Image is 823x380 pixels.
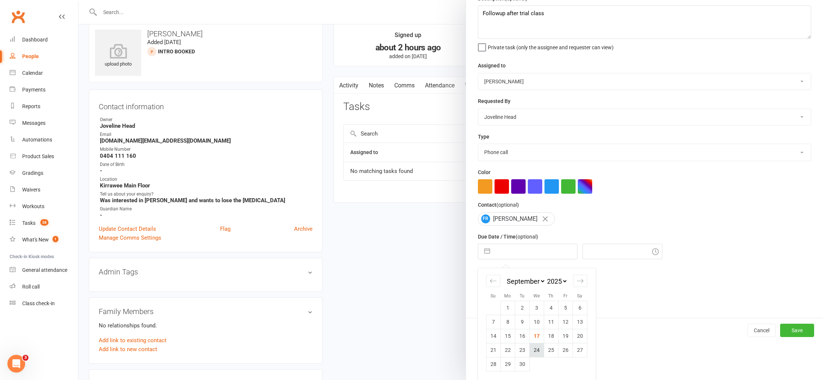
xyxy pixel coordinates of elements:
label: Requested By [478,97,510,105]
td: Friday, September 19, 2025 [558,329,573,343]
td: Thursday, September 11, 2025 [544,315,558,329]
a: Payments [10,81,78,98]
td: Monday, September 15, 2025 [500,329,515,343]
td: Sunday, September 21, 2025 [486,343,500,357]
td: Saturday, September 20, 2025 [573,329,587,343]
div: Messages [22,120,45,126]
td: Monday, September 8, 2025 [500,315,515,329]
td: Friday, September 12, 2025 [558,315,573,329]
small: Tu [520,293,525,299]
td: Saturday, September 13, 2025 [573,315,587,329]
iframe: Intercom live chat [7,355,25,373]
span: Private task (only the assignee and requester can view) [488,42,614,50]
div: Automations [22,137,52,143]
a: Gradings [10,165,78,181]
td: Sunday, September 7, 2025 [486,315,500,329]
label: Assigned to [478,61,506,70]
small: Sa [577,293,582,299]
a: Reports [10,98,78,115]
td: Wednesday, September 24, 2025 [529,343,544,357]
td: Sunday, September 14, 2025 [486,329,500,343]
a: Messages [10,115,78,131]
td: Friday, September 5, 2025 [558,301,573,315]
div: Dashboard [22,37,48,43]
div: Waivers [22,187,40,193]
span: 1 [53,236,58,242]
a: Workouts [10,198,78,215]
div: Gradings [22,170,43,176]
textarea: Followup after trial class [478,6,811,39]
a: Roll call [10,279,78,295]
a: General attendance kiosk mode [10,262,78,279]
small: (optional) [496,202,519,208]
td: Friday, September 26, 2025 [558,343,573,357]
td: Wednesday, September 10, 2025 [529,315,544,329]
td: Monday, September 1, 2025 [500,301,515,315]
div: What's New [22,237,49,243]
small: Su [490,293,496,299]
small: Mo [504,293,511,299]
td: Tuesday, September 30, 2025 [515,357,529,371]
td: Thursday, September 18, 2025 [544,329,558,343]
a: Waivers [10,181,78,198]
td: Sunday, September 28, 2025 [486,357,500,371]
a: Automations [10,131,78,148]
td: Saturday, September 6, 2025 [573,301,587,315]
td: Thursday, September 4, 2025 [544,301,558,315]
button: Save [780,324,814,337]
a: Calendar [10,65,78,81]
small: Fr [563,293,567,299]
td: Monday, September 29, 2025 [500,357,515,371]
div: Workouts [22,203,44,209]
a: Product Sales [10,148,78,165]
small: (optional) [516,234,538,240]
a: Clubworx [9,7,27,26]
td: Saturday, September 27, 2025 [573,343,587,357]
td: Tuesday, September 23, 2025 [515,343,529,357]
a: Dashboard [10,31,78,48]
td: Monday, September 22, 2025 [500,343,515,357]
div: Class check-in [22,300,55,306]
td: Tuesday, September 9, 2025 [515,315,529,329]
div: Move backward to switch to the previous month. [486,275,500,287]
div: Tasks [22,220,36,226]
div: Calendar [478,268,596,380]
label: Contact [478,201,519,209]
div: Product Sales [22,153,54,159]
label: Email preferences [478,266,521,274]
label: Due Date / Time [478,233,538,241]
div: Reports [22,103,40,109]
div: General attendance [22,267,67,273]
a: What's New1 [10,231,78,248]
div: Payments [22,87,45,93]
div: Calendar [22,70,43,76]
td: Wednesday, September 17, 2025 [529,329,544,343]
button: Cancel [748,324,776,337]
td: Wednesday, September 3, 2025 [529,301,544,315]
label: Color [478,168,490,176]
span: 3 [23,355,28,361]
td: Thursday, September 25, 2025 [544,343,558,357]
a: Tasks 38 [10,215,78,231]
small: Th [548,293,553,299]
div: Roll call [22,284,40,290]
a: People [10,48,78,65]
td: Tuesday, September 16, 2025 [515,329,529,343]
small: We [533,293,540,299]
div: People [22,53,39,59]
span: FR [481,214,490,223]
div: [PERSON_NAME] [478,212,555,226]
a: Class kiosk mode [10,295,78,312]
div: Move forward to switch to the next month. [573,275,587,287]
label: Type [478,133,489,141]
span: 38 [40,219,48,226]
td: Tuesday, September 2, 2025 [515,301,529,315]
